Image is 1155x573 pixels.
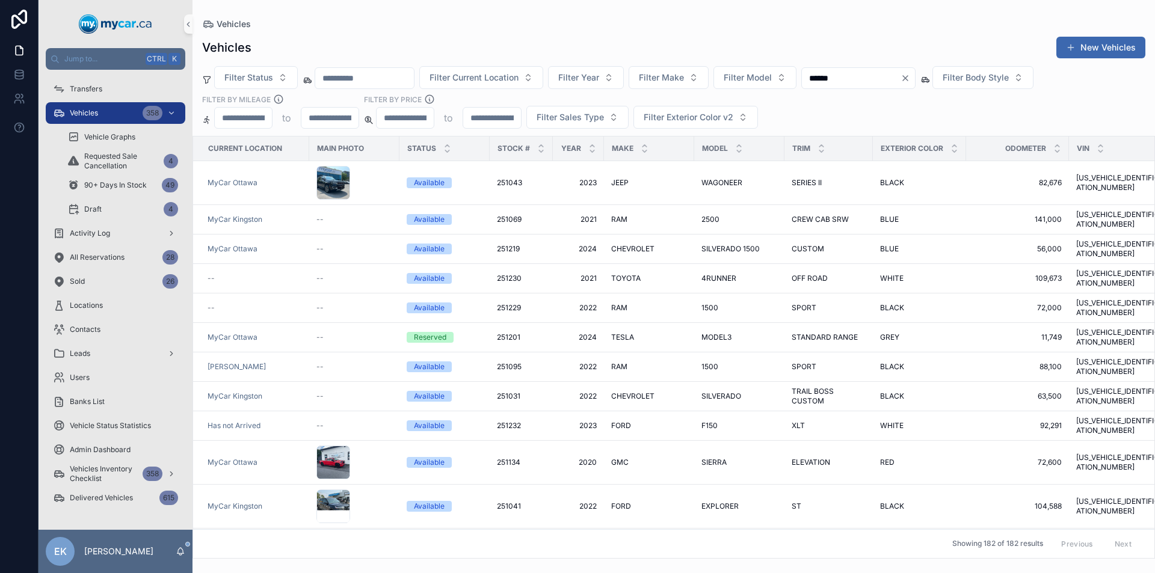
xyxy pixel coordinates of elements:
[60,174,185,196] a: 90+ Days In Stock49
[792,421,805,431] span: XLT
[316,332,392,342] a: --
[79,14,152,34] img: App logo
[560,178,597,188] span: 2023
[364,94,422,105] label: FILTER BY PRICE
[1056,37,1145,58] button: New Vehicles
[46,271,185,292] a: Sold26
[973,391,1062,401] a: 63,500
[558,72,599,84] span: Filter Year
[70,301,103,310] span: Locations
[611,215,627,224] span: RAM
[70,493,133,503] span: Delivered Vehicles
[430,72,519,84] span: Filter Current Location
[792,244,824,254] span: CUSTOM
[407,420,482,431] a: Available
[701,178,777,188] a: WAGONEER
[46,391,185,412] a: Banks List
[497,215,546,224] a: 251069
[407,214,482,225] a: Available
[60,198,185,220] a: Draft4
[316,244,324,254] span: --
[611,362,627,372] span: RAM
[792,303,866,313] a: SPORT
[497,458,520,467] span: 251134
[208,178,257,188] span: MyCar Ottawa
[208,332,257,342] span: MyCar Ottawa
[497,303,521,313] span: 251229
[497,274,522,283] span: 251230
[70,445,131,455] span: Admin Dashboard
[84,180,147,190] span: 90+ Days In Stock
[414,332,446,343] div: Reserved
[633,106,758,129] button: Select Button
[60,126,185,148] a: Vehicle Graphs
[792,387,866,406] span: TRAIL BOSS CUSTOM
[316,303,392,313] a: --
[46,415,185,437] a: Vehicle Status Statistics
[973,332,1062,342] a: 11,749
[316,421,392,431] a: --
[316,215,324,224] span: --
[792,215,849,224] span: CREW CAB SRW
[407,457,482,468] a: Available
[208,303,302,313] a: --
[208,244,257,254] span: MyCar Ottawa
[419,66,543,89] button: Select Button
[644,111,733,123] span: Filter Exterior Color v2
[701,244,777,254] a: SILVERADO 1500
[560,391,597,401] span: 2022
[46,319,185,340] a: Contacts
[70,349,90,358] span: Leads
[973,274,1062,283] a: 109,673
[973,421,1062,431] a: 92,291
[611,391,654,401] span: CHEVROLET
[497,332,546,342] a: 251201
[70,84,102,94] span: Transfers
[973,215,1062,224] a: 141,000
[143,467,162,481] div: 358
[497,274,546,283] a: 251230
[316,421,324,431] span: --
[70,277,85,286] span: Sold
[60,150,185,172] a: Requested Sale Cancellation4
[880,391,959,401] a: BLACK
[932,66,1033,89] button: Select Button
[611,303,627,313] span: RAM
[701,391,741,401] span: SILVERADO
[208,332,302,342] a: MyCar Ottawa
[526,106,629,129] button: Select Button
[880,391,904,401] span: BLACK
[497,244,520,254] span: 251219
[560,215,597,224] a: 2021
[414,457,445,468] div: Available
[973,303,1062,313] a: 72,000
[560,458,597,467] a: 2020
[792,421,866,431] a: XLT
[611,244,687,254] a: CHEVROLET
[611,362,687,372] a: RAM
[170,54,179,64] span: K
[560,362,597,372] a: 2022
[880,458,959,467] a: RED
[973,178,1062,188] a: 82,676
[316,303,324,313] span: --
[497,178,522,188] span: 251043
[901,73,915,83] button: Clear
[316,274,324,283] span: --
[880,362,959,372] a: BLACK
[639,72,684,84] span: Filter Make
[701,215,777,224] a: 2500
[414,244,445,254] div: Available
[208,421,260,431] span: Has not Arrived
[84,204,102,214] span: Draft
[792,458,830,467] span: ELEVATION
[497,362,546,372] a: 251095
[208,362,266,372] a: [PERSON_NAME]
[701,458,727,467] span: SIERRA
[713,66,796,89] button: Select Button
